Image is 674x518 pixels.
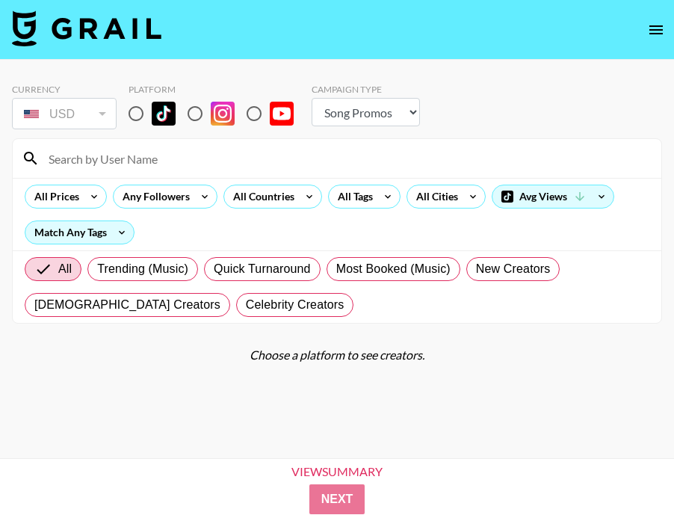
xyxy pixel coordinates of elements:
[12,348,662,363] div: Choose a platform to see creators.
[246,296,344,314] span: Celebrity Creators
[25,221,134,244] div: Match Any Tags
[40,147,652,170] input: Search by User Name
[312,84,420,95] div: Campaign Type
[114,185,193,208] div: Any Followers
[97,260,188,278] span: Trending (Music)
[12,95,117,132] div: Currency is locked to USD
[12,84,117,95] div: Currency
[25,185,82,208] div: All Prices
[476,260,551,278] span: New Creators
[15,101,114,127] div: USD
[329,185,376,208] div: All Tags
[224,185,297,208] div: All Countries
[214,260,311,278] span: Quick Turnaround
[279,465,395,478] div: View Summary
[407,185,461,208] div: All Cities
[492,185,613,208] div: Avg Views
[58,260,72,278] span: All
[336,260,451,278] span: Most Booked (Music)
[270,102,294,126] img: YouTube
[152,102,176,126] img: TikTok
[309,484,365,514] button: Next
[211,102,235,126] img: Instagram
[34,296,220,314] span: [DEMOGRAPHIC_DATA] Creators
[129,84,306,95] div: Platform
[12,10,161,46] img: Grail Talent
[641,15,671,45] button: open drawer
